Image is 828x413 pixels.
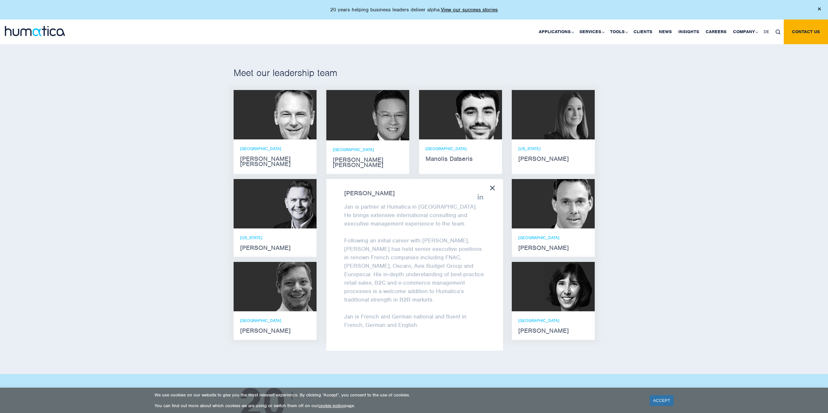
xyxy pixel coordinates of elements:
img: Manolis Datseris [452,90,502,139]
p: Jan is French and German national and fluent in French, German and English. [344,312,485,329]
img: Andros Payne [266,90,317,139]
a: View our success stories [441,6,498,13]
strong: [PERSON_NAME] [518,245,588,251]
strong: [PERSON_NAME] [344,191,485,196]
strong: [PERSON_NAME] [PERSON_NAME] [240,156,310,167]
p: You can find out more about which cookies we are using or switch them off on our page. [155,403,642,408]
p: Following an initial career with [PERSON_NAME], [PERSON_NAME] has held senior executive positions... [344,236,485,304]
strong: [PERSON_NAME] [PERSON_NAME] [333,157,403,168]
strong: [PERSON_NAME] [240,245,310,251]
p: [GEOGRAPHIC_DATA] [240,318,310,323]
a: Applications [536,19,576,44]
a: ACCEPT [650,395,673,406]
strong: [PERSON_NAME] [518,156,588,161]
a: DE [760,19,772,44]
a: Tools [607,19,630,44]
p: [US_STATE] [240,235,310,240]
p: 20 years helping business leaders deliver alpha. [330,6,498,13]
img: Russell Raath [266,179,317,228]
p: [GEOGRAPHIC_DATA] [518,235,588,240]
p: [GEOGRAPHIC_DATA] [518,318,588,323]
span: DE [764,29,769,34]
a: Insights [675,19,702,44]
strong: [PERSON_NAME] [240,328,310,333]
img: search_icon [776,30,780,34]
img: logo [5,26,65,36]
a: Clients [630,19,656,44]
strong: [PERSON_NAME] [518,328,588,333]
a: cookie policy [318,403,344,408]
span: + [288,385,297,407]
h2: Meet our leadership team [234,67,595,79]
p: We use cookies on our website to give you the most relevant experience. By clicking “Accept”, you... [155,392,642,398]
img: Jen Jee Chan [354,90,409,140]
p: [GEOGRAPHIC_DATA] [426,146,495,151]
img: Karen Wright [544,262,595,311]
p: [GEOGRAPHIC_DATA] [333,147,403,152]
img: Claudio Limacher [266,262,317,311]
p: [US_STATE] [518,146,588,151]
a: Contact us [784,19,828,44]
p: [GEOGRAPHIC_DATA] [240,146,310,151]
img: Melissa Mounce [544,90,595,139]
a: Careers [702,19,730,44]
a: News [656,19,675,44]
a: Services [576,19,607,44]
a: Company [730,19,760,44]
img: Andreas Knobloch [544,179,595,228]
p: Jan is partner at Humatica in [GEOGRAPHIC_DATA]. He brings extensive international consulting and... [344,202,485,228]
strong: Manolis Datseris [426,156,495,161]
